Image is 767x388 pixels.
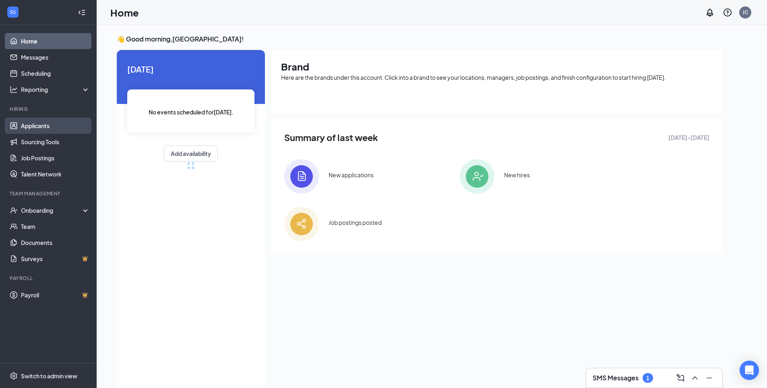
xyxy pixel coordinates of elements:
a: Scheduling [21,65,90,81]
img: icon [460,159,494,194]
div: Payroll [10,275,88,282]
div: loading meetings... [187,162,195,170]
div: JC [742,9,748,16]
a: Applicants [21,118,90,134]
button: ChevronUp [688,371,701,384]
svg: Collapse [78,8,86,17]
svg: Settings [10,372,18,380]
a: Documents [21,234,90,251]
h1: Home [110,6,139,19]
div: Switch to admin view [21,372,77,380]
div: 1 [646,375,649,382]
svg: WorkstreamLogo [9,8,17,16]
h3: SMS Messages [593,373,639,382]
span: [DATE] - [DATE] [668,133,709,142]
a: Job Postings [21,150,90,166]
h3: 👋 Good morning, [GEOGRAPHIC_DATA] ! [117,35,722,44]
span: [DATE] [127,63,254,75]
a: Messages [21,49,90,65]
div: Hiring [10,106,88,112]
h1: Brand [281,60,713,73]
div: Team Management [10,190,88,197]
div: Onboarding [21,206,83,214]
svg: QuestionInfo [723,8,732,17]
img: icon [284,159,319,194]
div: New hires [504,171,530,179]
div: Job postings posted [329,218,382,226]
svg: UserCheck [10,206,18,214]
button: Add availability [164,145,218,162]
div: Reporting [21,85,90,93]
a: Talent Network [21,166,90,182]
div: Open Intercom Messenger [740,361,759,380]
div: New applications [329,171,374,179]
svg: ComposeMessage [676,373,685,383]
button: Minimize [703,371,716,384]
div: Here are the brands under this account. Click into a brand to see your locations, managers, job p... [281,73,713,81]
svg: Analysis [10,85,18,93]
span: Summary of last week [284,131,378,145]
a: Sourcing Tools [21,134,90,150]
svg: Minimize [705,373,714,383]
span: No events scheduled for [DATE] . [149,108,234,116]
svg: Notifications [705,8,715,17]
svg: ChevronUp [690,373,700,383]
a: PayrollCrown [21,287,90,303]
a: Team [21,218,90,234]
button: ComposeMessage [674,371,687,384]
a: SurveysCrown [21,251,90,267]
a: Home [21,33,90,49]
img: icon [284,207,319,241]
